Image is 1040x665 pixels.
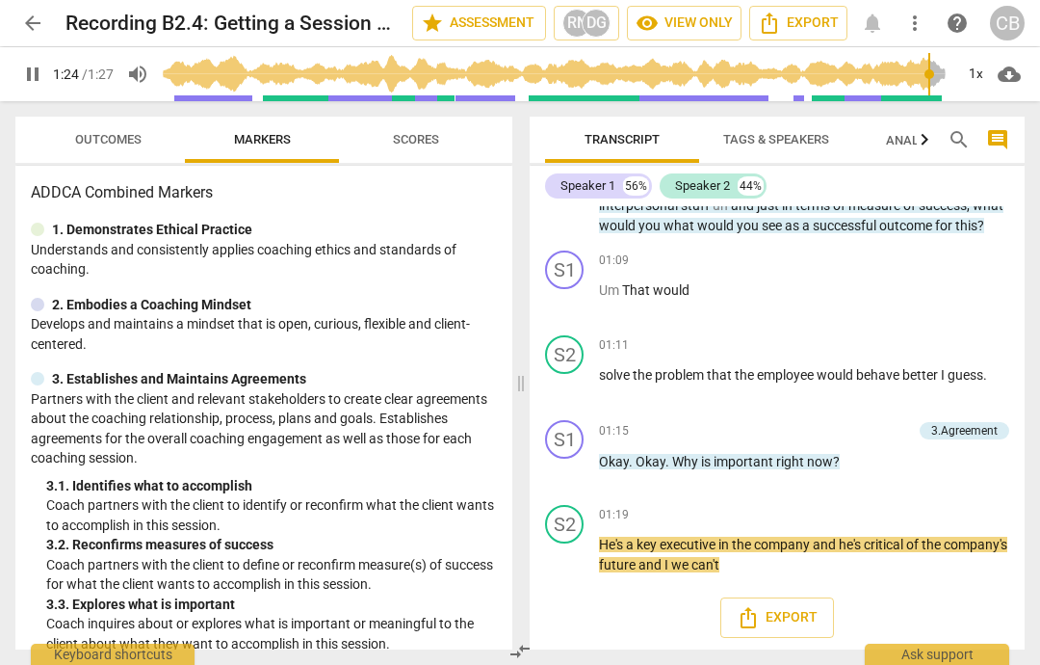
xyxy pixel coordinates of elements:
[545,335,584,374] div: Change speaker
[21,12,44,35] span: arrow_back
[46,595,497,615] div: 3. 3. Explores what is important
[599,282,622,298] span: Filler word
[599,537,626,552] span: He's
[21,63,44,86] span: pause
[31,181,497,204] h3: ADDCA Combined Markers
[629,454,636,469] span: .
[46,614,497,653] p: Coach inquires about or explores what is important or meaningful to the client about what they wa...
[671,557,691,572] span: we
[638,218,663,233] span: you
[412,6,546,40] button: Assessment
[599,367,633,383] span: solve
[865,644,1009,665] div: Ask support
[762,218,785,233] span: see
[941,367,948,383] span: I
[714,454,776,469] span: important
[46,495,497,535] p: Coach partners with the client to identify or reconfirm what the client wants to accomplish in th...
[545,420,584,459] div: Change speaker
[732,537,754,552] span: the
[813,218,879,233] span: successful
[599,557,638,572] span: future
[665,454,672,469] span: .
[31,314,497,354] p: Develops and maintains a mindset that is open, curious, flexible and client-centered.
[839,537,864,552] span: he's
[723,132,829,146] span: Tags & Speakers
[864,537,906,552] span: critical
[998,63,1021,86] span: cloud_download
[940,6,975,40] a: Help
[65,12,397,36] h2: Recording B2.4: Getting a Session Agreement ([PERSON_NAME] M, 1:27)
[627,6,741,40] button: View only
[986,128,1009,151] span: comment
[46,535,497,555] div: 3. 2. Reconfirms measures of success
[599,507,629,523] span: 01:19
[807,454,833,469] span: now
[46,476,497,496] div: 3. 1. Identifies what to accomplish
[599,454,629,469] span: Okay
[735,367,757,383] span: the
[393,132,439,146] span: Scores
[622,282,653,298] span: That
[52,295,251,315] p: 2. Embodies a Coaching Mindset
[931,422,998,439] div: 3.Agreement
[707,367,735,383] span: that
[879,218,935,233] span: outcome
[902,367,941,383] span: better
[53,66,79,82] span: 1:24
[737,218,762,233] span: you
[718,537,732,552] span: in
[663,218,697,233] span: what
[833,454,840,469] span: ?
[560,176,615,196] div: Speaker 1
[817,367,856,383] span: would
[672,454,701,469] span: Why
[52,369,306,389] p: 3. Establishes and Maintains Agreements
[554,6,619,40] button: RNDG
[749,6,847,40] button: Export
[562,9,591,38] div: RN
[660,537,718,552] span: executive
[948,367,983,383] span: guess
[944,537,1007,552] span: company's
[906,537,922,552] span: of
[982,124,1013,155] button: Show/Hide comments
[983,367,987,383] span: .
[626,537,637,552] span: a
[675,176,730,196] div: Speaker 2
[599,337,629,354] span: 01:11
[31,389,497,468] p: Partners with the client and relevant stakeholders to create clear agreements about the coaching ...
[623,176,649,196] div: 56%
[585,132,660,146] span: Transcript
[990,6,1025,40] button: CB
[655,367,707,383] span: problem
[813,537,839,552] span: and
[75,132,142,146] span: Outcomes
[126,63,149,86] span: volume_up
[757,367,817,383] span: employee
[599,218,638,233] span: would
[935,218,955,233] span: for
[633,367,655,383] span: the
[802,218,813,233] span: a
[946,12,969,35] span: help
[15,57,50,92] button: Play
[421,12,444,35] span: star
[691,557,719,572] span: can't
[754,537,813,552] span: company
[944,124,975,155] button: Search
[664,557,671,572] span: I
[785,218,802,233] span: as
[886,133,975,147] span: Analytics
[977,218,984,233] span: ?
[637,537,660,552] span: key
[82,66,114,82] span: / 1:27
[234,132,291,146] span: Markers
[758,12,839,35] span: Export
[638,557,664,572] span: and
[856,367,902,383] span: behave
[120,57,155,92] button: Volume
[599,253,629,269] span: 01:09
[636,12,733,35] span: View only
[508,640,532,663] span: compare_arrows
